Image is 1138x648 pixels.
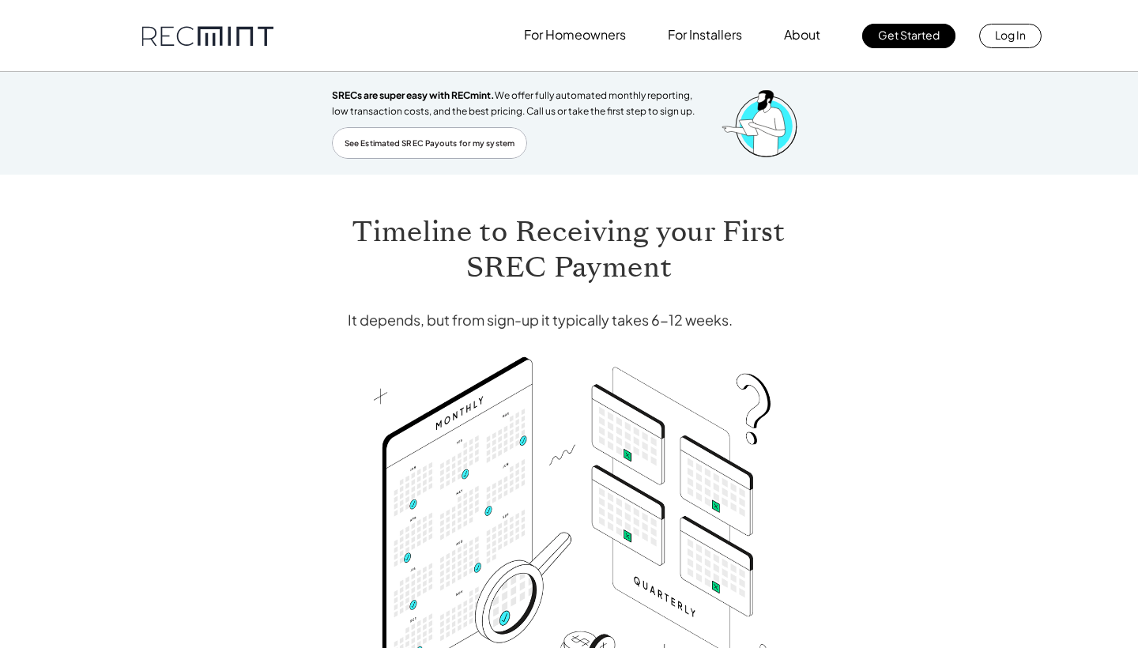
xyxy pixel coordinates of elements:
p: We offer fully automated monthly reporting, low transaction costs, and the best pricing. Call us ... [332,88,705,119]
h4: It depends, but from sign-up it typically takes 6-12 weeks. [348,309,790,331]
p: Get Started [878,24,940,46]
p: For Homeowners [524,24,626,46]
a: See Estimated SREC Payouts for my system [332,127,527,159]
span: SRECs are super easy with RECmint. [332,89,495,101]
p: See Estimated SREC Payouts for my system [345,136,514,150]
a: Log In [979,24,1042,48]
p: Log In [995,24,1026,46]
p: For Installers [668,24,742,46]
a: Get Started [862,24,955,48]
h1: Timeline to Receiving your First SREC Payment [348,214,790,285]
p: About [784,24,820,46]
